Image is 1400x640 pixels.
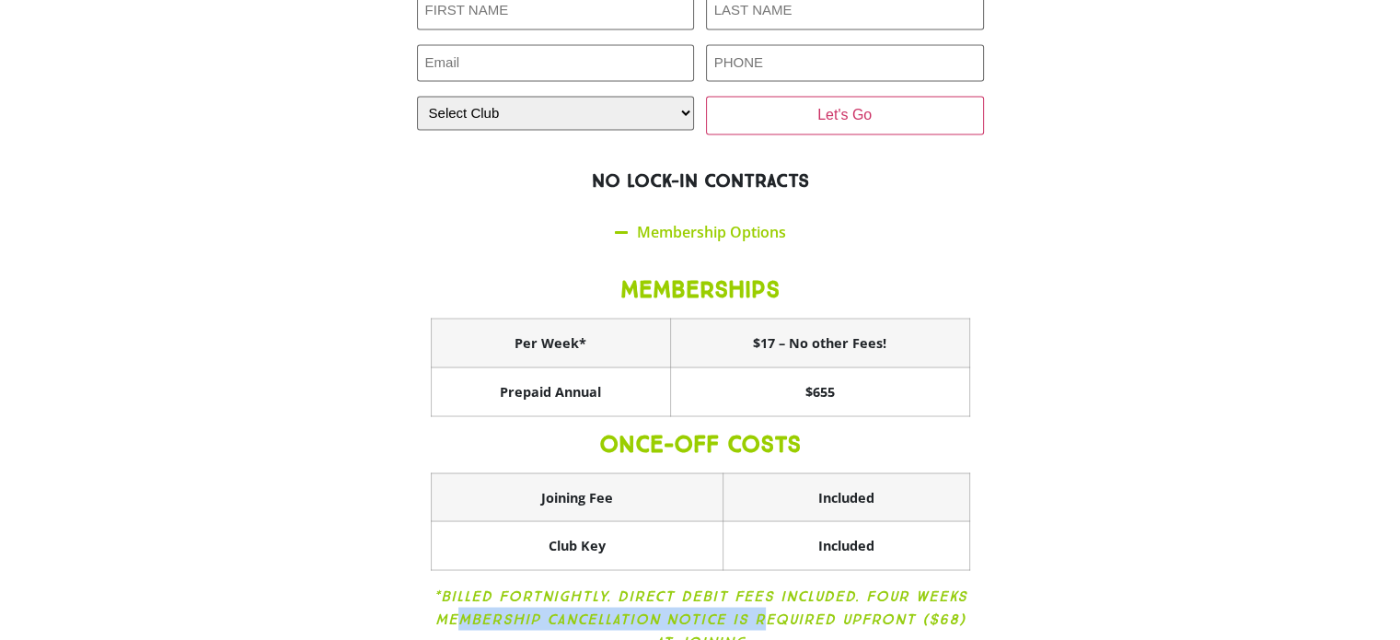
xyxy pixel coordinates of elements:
[431,319,670,367] th: Per Week*
[723,472,969,521] th: Included
[431,521,723,570] th: Club Key
[417,211,984,254] div: Membership Options
[706,96,984,134] input: Let's Go
[431,367,670,416] th: Prepaid Annual
[295,169,1105,192] h2: NO LOCK-IN CONTRACTS
[706,44,984,82] input: PHONE
[637,222,786,242] a: Membership Options
[431,430,970,458] h3: ONCE-OFF COSTS
[431,275,970,303] h3: MEMBERSHIPS
[431,472,723,521] th: Joining Fee
[670,367,969,416] th: $655
[417,44,695,82] input: Email
[670,319,969,367] th: $17 – No other Fees!
[723,521,969,570] th: Included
